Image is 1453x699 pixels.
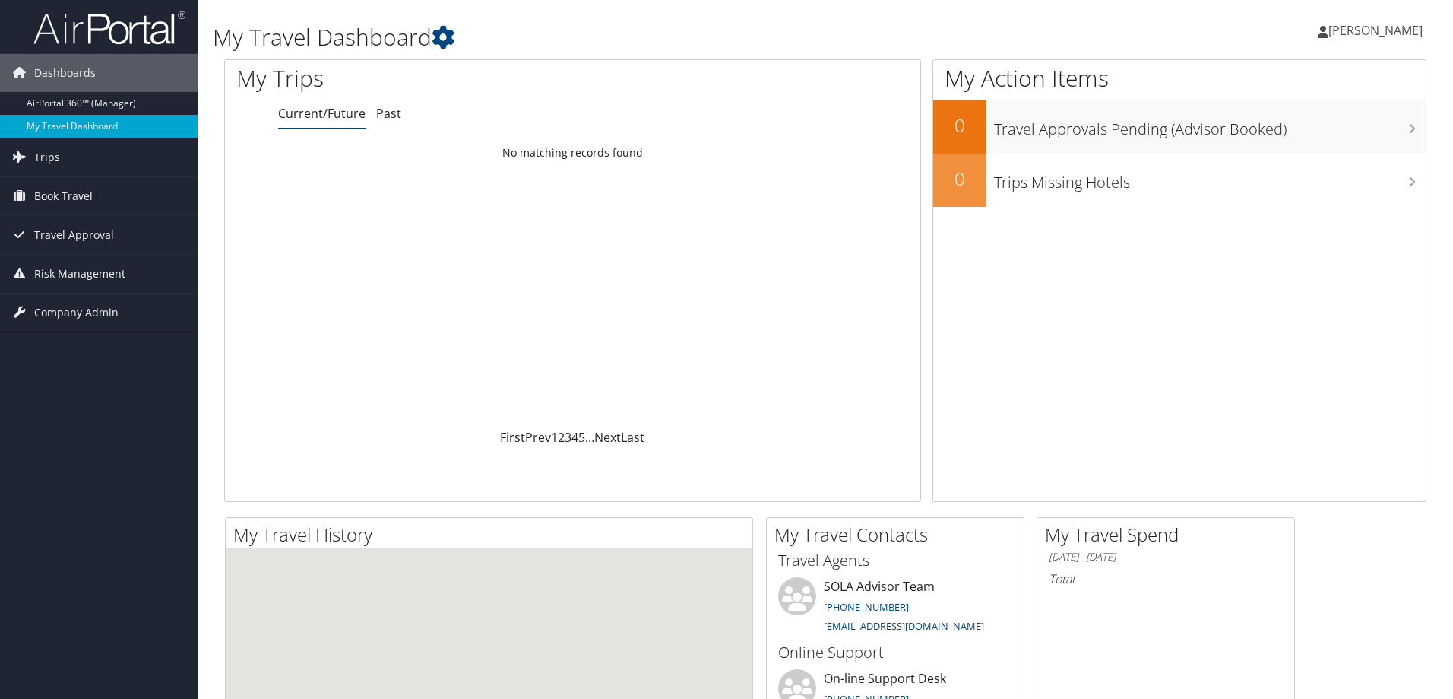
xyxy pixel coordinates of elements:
h6: Total [1049,570,1283,587]
li: SOLA Advisor Team [771,577,1020,640]
a: 4 [571,429,578,446]
td: No matching records found [225,139,920,167]
h2: My Travel History [233,522,752,548]
h2: 0 [933,113,986,138]
span: Company Admin [34,294,119,332]
a: 0Travel Approvals Pending (Advisor Booked) [933,100,1426,154]
h3: Online Support [778,642,1012,663]
a: First [500,429,525,446]
img: airportal-logo.png [33,10,185,46]
span: [PERSON_NAME] [1328,22,1423,39]
a: 5 [578,429,585,446]
a: Prev [525,429,551,446]
a: 2 [558,429,565,446]
a: Current/Future [278,105,366,122]
a: [PERSON_NAME] [1318,8,1438,53]
a: 0Trips Missing Hotels [933,154,1426,207]
span: Trips [34,138,60,176]
h3: Travel Approvals Pending (Advisor Booked) [994,111,1426,140]
h6: [DATE] - [DATE] [1049,550,1283,564]
a: [EMAIL_ADDRESS][DOMAIN_NAME] [824,619,984,633]
span: Risk Management [34,255,125,293]
a: [PHONE_NUMBER] [824,600,909,614]
h2: My Travel Spend [1045,522,1294,548]
a: Past [376,105,401,122]
a: Next [594,429,621,446]
h1: My Trips [236,62,619,94]
a: 3 [565,429,571,446]
span: Travel Approval [34,216,114,254]
a: Last [621,429,644,446]
a: 1 [551,429,558,446]
h3: Trips Missing Hotels [994,164,1426,193]
h2: 0 [933,166,986,192]
h1: My Travel Dashboard [213,21,1030,53]
h2: My Travel Contacts [774,522,1024,548]
span: Dashboards [34,54,96,92]
span: Book Travel [34,177,93,215]
h3: Travel Agents [778,550,1012,571]
h1: My Action Items [933,62,1426,94]
span: … [585,429,594,446]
